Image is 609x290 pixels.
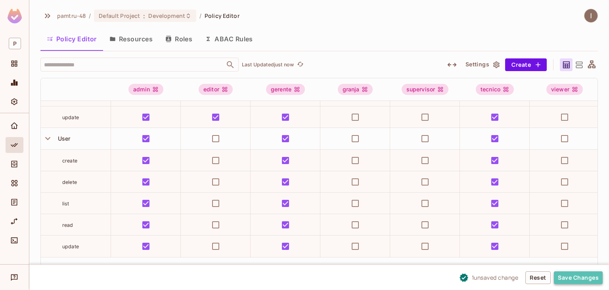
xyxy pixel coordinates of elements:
button: Open [225,59,236,70]
span: Development [148,12,185,19]
div: Policy [6,137,23,153]
div: gerente [266,84,305,95]
button: Policy Editor [40,29,103,49]
div: editor [199,84,233,95]
button: Reset [525,271,551,284]
div: granja [338,84,373,95]
div: Elements [6,175,23,191]
img: Ignacio T [584,9,598,22]
li: / [199,12,201,19]
div: admin [128,84,163,95]
button: Settings [462,58,502,71]
span: P [9,38,21,49]
div: Projects [6,56,23,72]
div: viewer [546,84,583,95]
div: Audit Log [6,194,23,210]
span: refresh [297,61,304,69]
div: supervisor [402,84,449,95]
span: Default Project [99,12,140,19]
img: SReyMgAAAABJRU5ErkJggg== [8,9,22,23]
span: Policy Editor [205,12,239,19]
span: delete [62,179,77,185]
span: update [62,244,79,249]
button: Save Changes [554,271,603,284]
div: tecnico [476,84,514,95]
button: ABAC Rules [199,29,259,49]
button: Create [505,58,547,71]
button: refresh [295,60,305,70]
span: User [55,135,71,142]
span: 1 unsaved change [472,273,519,282]
div: Help & Updates [6,269,23,285]
div: Connect [6,232,23,248]
span: create [62,158,77,164]
div: Directory [6,156,23,172]
button: Resources [103,29,159,49]
div: Workspace: pamtru-48 [6,35,23,52]
div: Monitoring [6,75,23,91]
div: Settings [6,94,23,110]
div: URL Mapping [6,213,23,229]
span: update [62,114,79,120]
li: / [89,12,91,19]
span: Refresh is not available in edit mode. [294,60,305,70]
span: : [143,13,146,19]
div: Home [6,118,23,134]
span: read [62,222,73,228]
span: list [62,201,69,207]
p: Last Updated just now [242,62,294,68]
button: Roles [159,29,199,49]
span: the active workspace [57,12,86,19]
